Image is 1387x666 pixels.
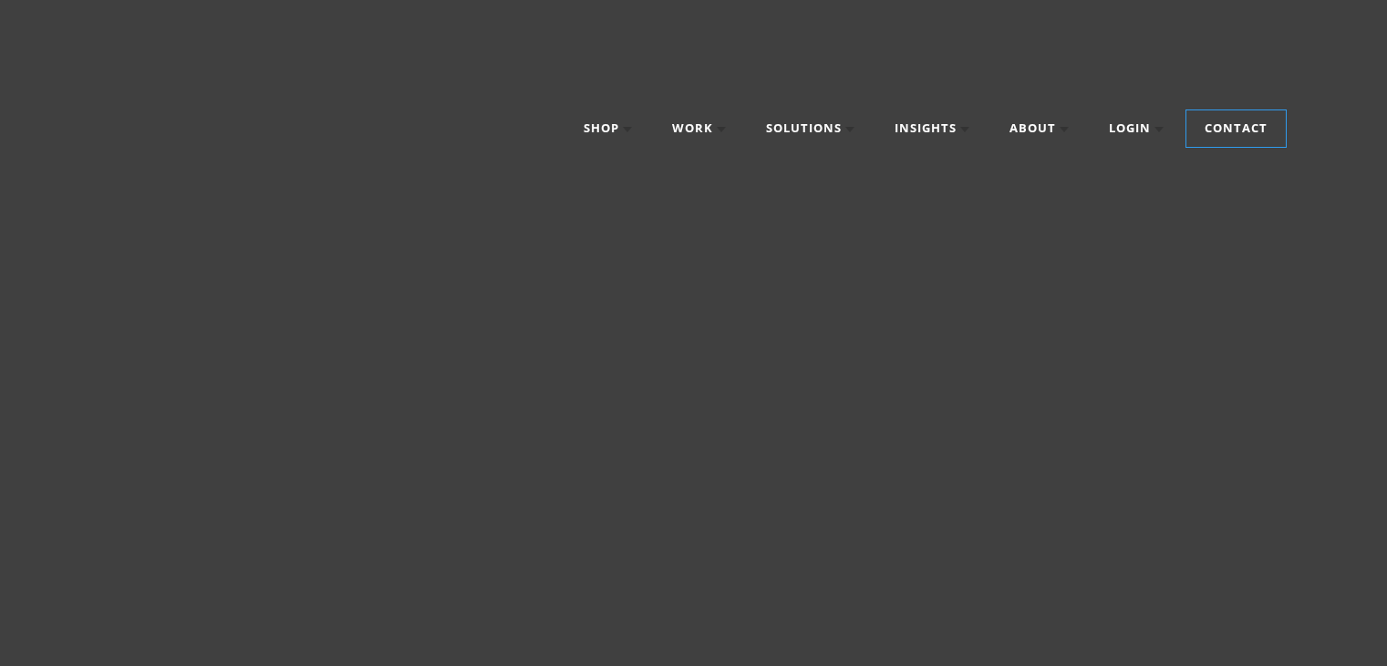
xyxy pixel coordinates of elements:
[1186,110,1286,147] a: Contact
[1091,110,1182,147] a: Login
[748,110,873,147] a: Solutions
[654,110,744,147] a: Work
[991,110,1087,147] a: About
[876,110,988,147] a: Insights
[565,110,650,147] a: Shop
